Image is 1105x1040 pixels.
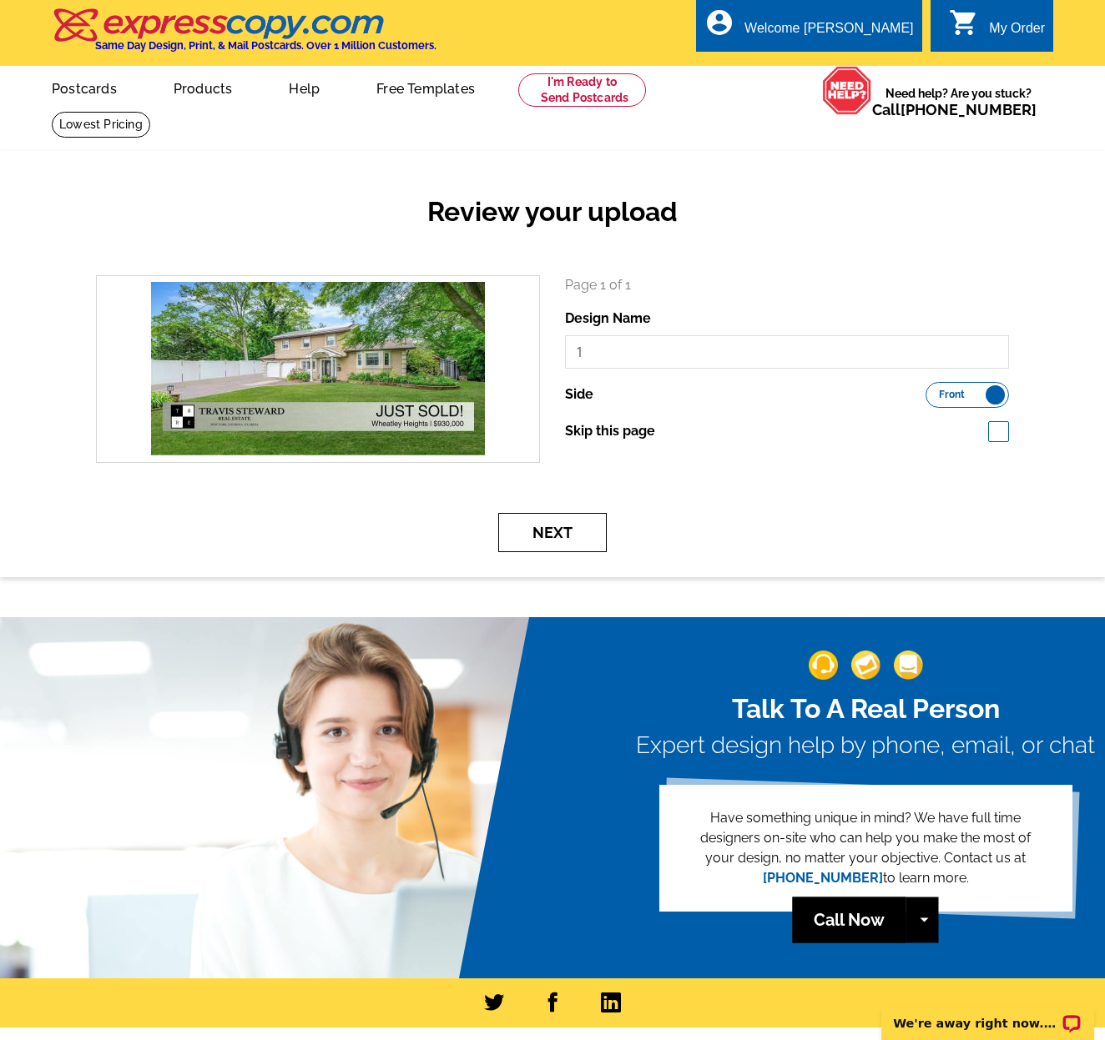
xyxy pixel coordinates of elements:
div: Welcome [PERSON_NAME] [744,21,913,44]
a: [PHONE_NUMBER] [763,870,883,886]
span: Front [939,390,965,399]
a: Free Templates [350,68,502,107]
a: Call Now [793,897,906,942]
img: help [822,66,872,115]
i: account_circle [704,8,734,38]
span: Need help? Are you stuck? [872,85,1045,118]
i: shopping_cart [949,8,979,38]
a: [PHONE_NUMBER] [901,101,1037,118]
a: Products [147,68,260,107]
h2: Talk To A Real Person [636,693,1095,725]
a: Postcards [25,68,144,107]
input: File Name [565,335,1009,369]
h3: Expert design help by phone, email, or chat [636,731,1095,760]
img: support-img-3_1.png [894,651,923,680]
div: My Order [989,21,1045,44]
p: Have something unique in mind? We have full time designers on-site who can help you make the most... [686,808,1046,888]
h4: Same Day Design, Print, & Mail Postcards. Over 1 Million Customers. [95,39,436,52]
label: Side [565,384,593,404]
iframe: LiveChat chat widget [870,987,1105,1040]
label: Design Name [565,309,651,329]
span: Call [872,101,1037,118]
label: Skip this page [565,421,655,441]
img: support-img-2.png [851,651,880,680]
p: Page 1 of 1 [565,275,1009,295]
h2: Review your upload [83,196,1022,228]
a: Help [262,68,346,107]
button: Next [498,513,607,552]
img: support-img-1.png [809,651,838,680]
a: shopping_cart My Order [949,18,1045,39]
a: Same Day Design, Print, & Mail Postcards. Over 1 Million Customers. [52,20,436,52]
